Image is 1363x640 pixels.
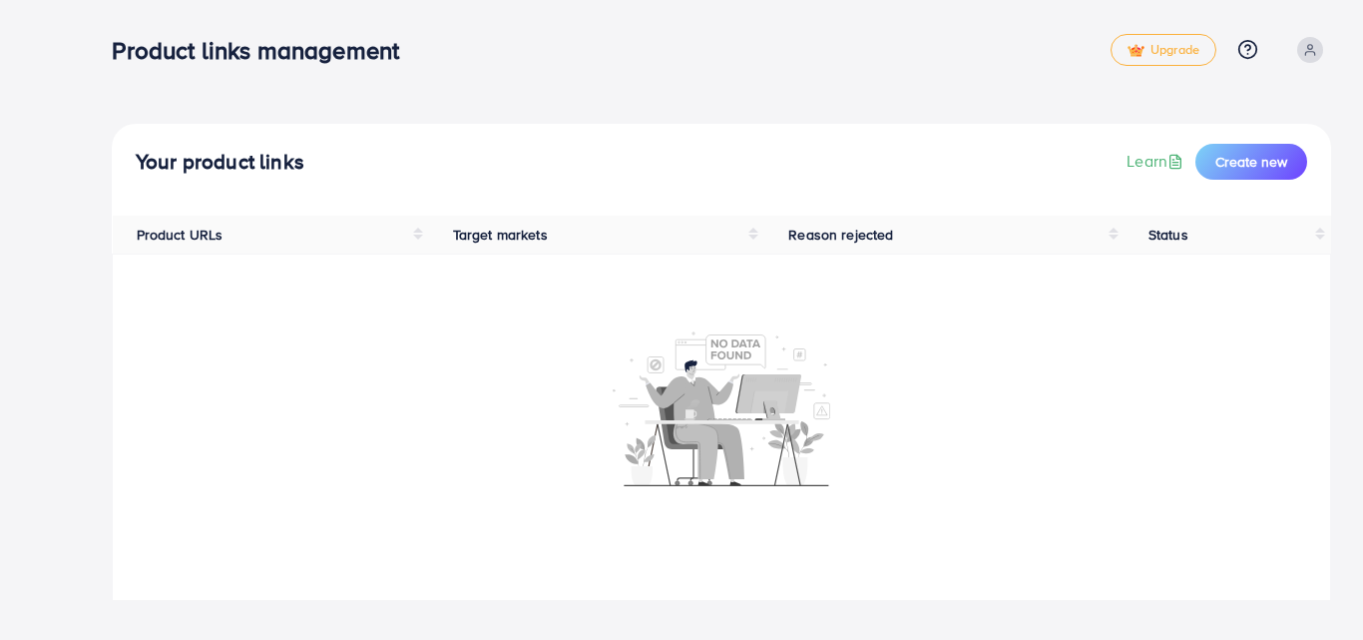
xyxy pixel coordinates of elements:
span: Upgrade [1128,43,1199,58]
button: Create new [1195,144,1307,180]
h4: Your product links [136,150,304,175]
span: Product URLs [137,225,224,245]
a: Learn [1127,150,1187,173]
img: tick [1128,44,1144,58]
span: Target markets [453,225,548,245]
span: Status [1148,225,1188,245]
img: No account [613,329,830,486]
span: Create new [1215,152,1287,172]
span: Reason rejected [788,225,893,245]
a: tickUpgrade [1111,34,1216,66]
h3: Product links management [112,36,415,65]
